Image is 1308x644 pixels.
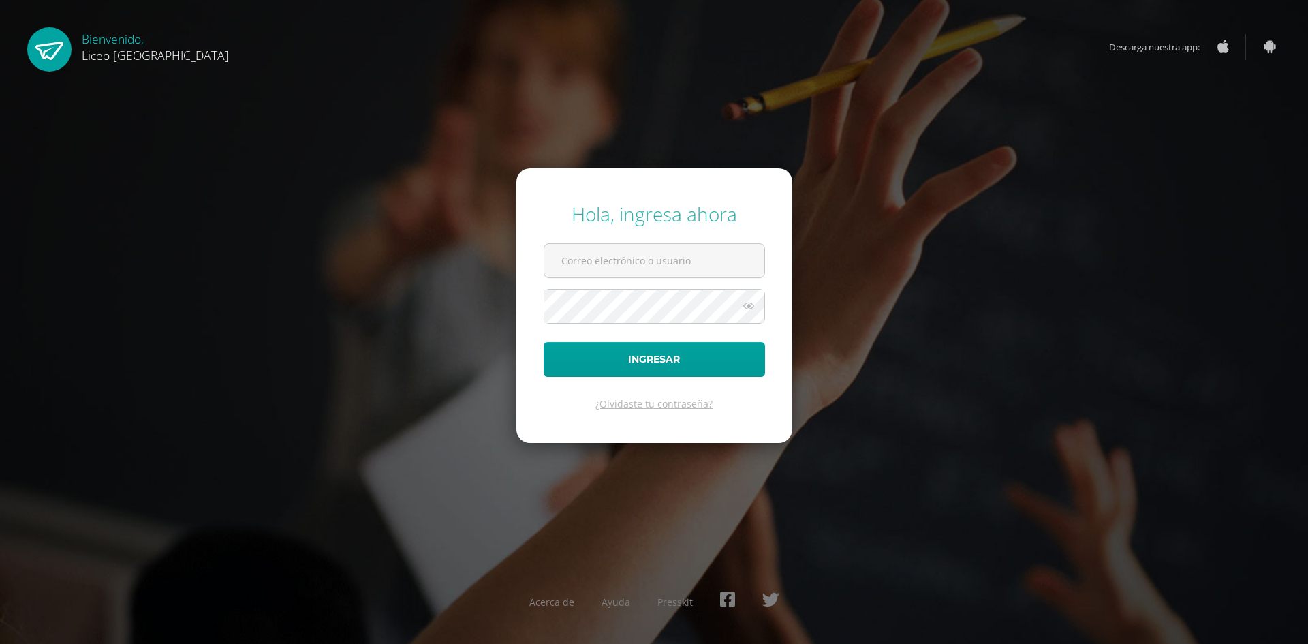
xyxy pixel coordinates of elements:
[544,201,765,227] div: Hola, ingresa ahora
[82,27,229,63] div: Bienvenido,
[657,596,693,609] a: Presskit
[595,397,713,410] a: ¿Olvidaste tu contraseña?
[544,342,765,377] button: Ingresar
[82,47,229,63] span: Liceo [GEOGRAPHIC_DATA]
[1109,34,1213,60] span: Descarga nuestra app:
[544,244,764,277] input: Correo electrónico o usuario
[602,596,630,609] a: Ayuda
[529,596,574,609] a: Acerca de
